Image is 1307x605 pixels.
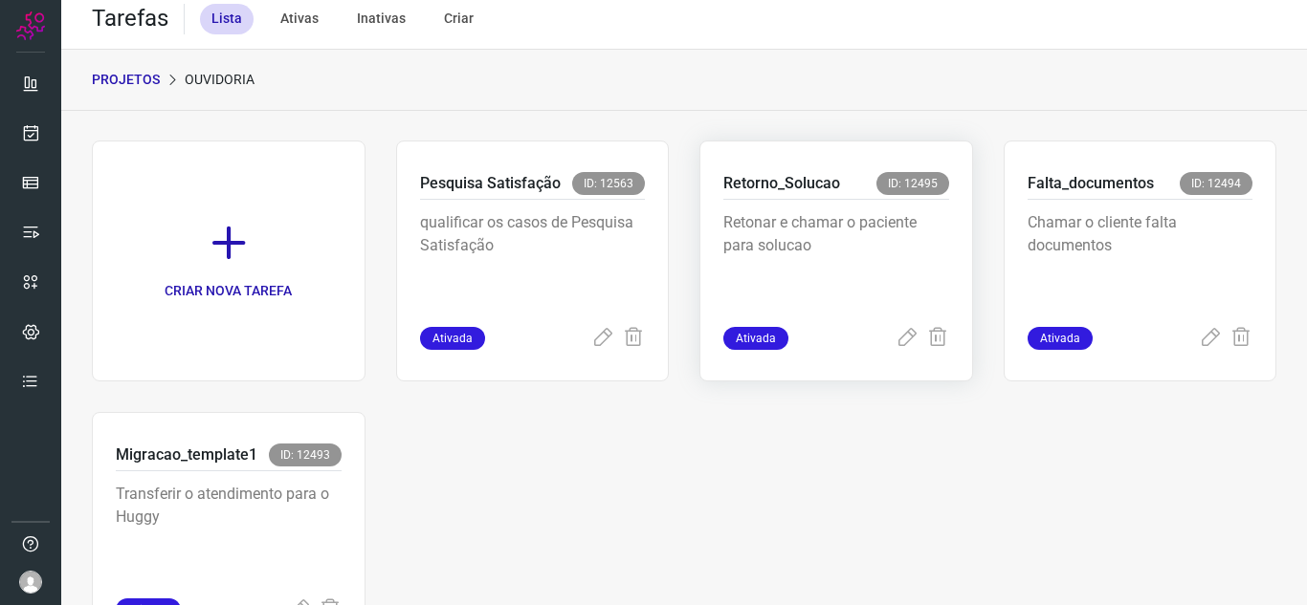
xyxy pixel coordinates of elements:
[432,4,485,34] div: Criar
[723,172,840,195] p: Retorno_Solucao
[723,211,949,307] p: Retonar e chamar o paciente para solucao
[876,172,949,195] span: ID: 12495
[92,140,366,381] a: CRIAR NOVA TAREFA
[345,4,417,34] div: Inativas
[420,327,485,350] span: Ativada
[19,571,42,594] img: avatar-user-boy.jpg
[92,5,168,32] h2: Tarefas
[165,281,292,301] p: CRIAR NOVA TAREFA
[1028,172,1154,195] p: Falta_documentos
[200,4,254,34] div: Lista
[1180,172,1252,195] span: ID: 12494
[116,443,257,466] p: Migracao_template1
[420,172,561,195] p: Pesquisa Satisfação
[185,70,255,90] p: Ouvidoria
[269,4,330,34] div: Ativas
[269,443,342,466] span: ID: 12493
[420,211,646,307] p: qualificar os casos de Pesquisa Satisfação
[116,483,342,578] p: Transferir o atendimento para o Huggy
[16,11,45,40] img: Logo
[723,327,788,350] span: Ativada
[1028,211,1253,307] p: Chamar o cliente falta documentos
[572,172,645,195] span: ID: 12563
[92,70,160,90] p: PROJETOS
[1028,327,1093,350] span: Ativada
